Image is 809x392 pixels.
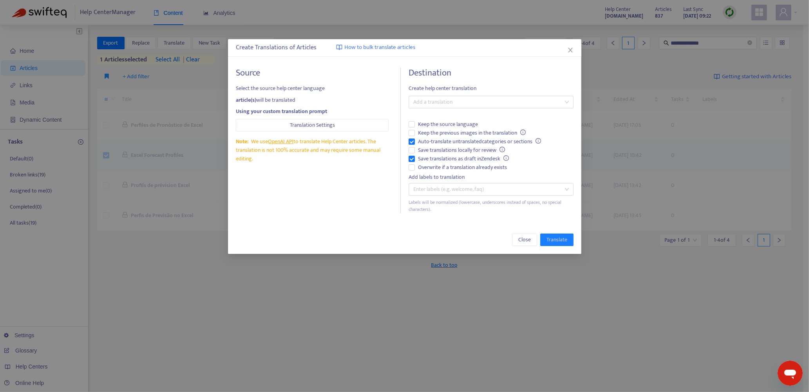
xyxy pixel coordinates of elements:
[415,137,544,146] span: Auto-translate untranslated categories or sections
[409,84,574,93] span: Create help center translation
[409,173,574,182] div: Add labels to translation
[535,138,541,144] span: info-circle
[415,120,481,129] span: Keep the source language
[290,121,335,129] span: Translation Settings
[236,84,389,93] span: Select the source help center language
[415,163,510,172] span: Overwrite if a translation already exists
[236,96,389,104] div: will be translated
[236,68,389,78] h4: Source
[518,236,530,244] span: Close
[566,46,574,54] button: Close
[409,199,574,214] div: Labels will be normalized (lowercase, underscores instead of spaces, no special characters).
[236,107,389,116] div: Using your custom translation prompt
[236,137,248,146] span: Note:
[503,155,509,161] span: info-circle
[336,44,342,50] img: image-link
[268,137,293,146] a: OpenAI API
[415,155,512,163] span: Save translations as draft in Zendesk
[236,137,389,163] div: We use to translate Help Center articles. The translation is not 100% accurate and may require so...
[567,47,573,53] span: close
[415,129,529,137] span: Keep the previous images in the translation
[236,43,574,52] div: Create Translations of Articles
[344,43,415,52] span: How to bulk translate articles
[236,119,389,131] button: Translation Settings
[512,234,537,246] button: Close
[409,68,574,78] h4: Destination
[415,146,508,155] span: Save translations locally for review
[778,361,803,386] iframe: Button to launch messaging window
[336,43,415,52] a: How to bulk translate articles
[236,95,256,104] strong: article(s)
[540,234,573,246] button: Translate
[499,147,505,152] span: info-circle
[520,129,525,135] span: info-circle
